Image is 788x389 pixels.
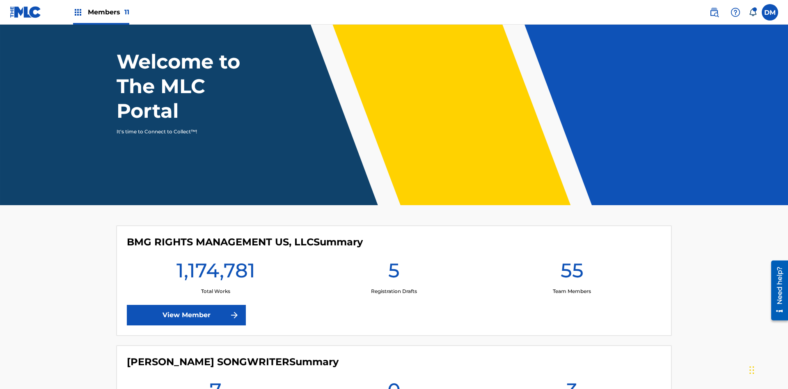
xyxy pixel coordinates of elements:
span: 11 [124,8,129,16]
span: Members [88,7,129,17]
div: Drag [749,358,754,382]
iframe: Chat Widget [747,350,788,389]
div: Notifications [749,8,757,16]
h1: 1,174,781 [176,258,255,288]
h1: 5 [388,258,400,288]
div: Help [727,4,744,21]
img: Top Rightsholders [73,7,83,17]
a: View Member [127,305,246,325]
p: Team Members [553,288,591,295]
h4: CLEO SONGWRITER [127,356,339,368]
p: Registration Drafts [371,288,417,295]
iframe: Resource Center [765,257,788,325]
h4: BMG RIGHTS MANAGEMENT US, LLC [127,236,363,248]
p: Total Works [201,288,230,295]
div: User Menu [762,4,778,21]
img: f7272a7cc735f4ea7f67.svg [229,310,239,320]
h1: 55 [561,258,584,288]
p: It's time to Connect to Collect™! [117,128,259,135]
h1: Welcome to The MLC Portal [117,49,270,123]
img: search [709,7,719,17]
img: MLC Logo [10,6,41,18]
img: help [731,7,740,17]
a: Public Search [706,4,722,21]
